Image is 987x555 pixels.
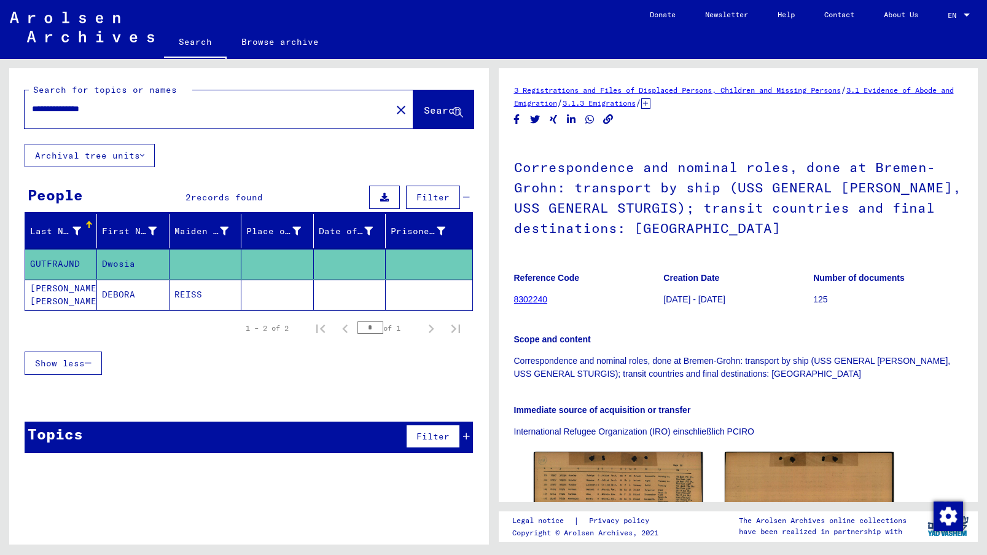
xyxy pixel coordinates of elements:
span: / [557,97,563,108]
div: Last Name [30,221,96,241]
button: Share on Xing [547,112,560,127]
button: Search [413,90,474,128]
div: Date of Birth [319,221,388,241]
b: Reference Code [514,273,580,283]
span: Search [424,104,461,116]
button: Filter [406,425,460,448]
a: 3 Registrations and Files of Displaced Persons, Children and Missing Persons [514,85,841,95]
a: 3.1.3 Emigrations [563,98,636,108]
img: yv_logo.png [925,511,971,541]
button: First page [308,316,333,340]
mat-header-cell: Maiden Name [170,214,241,248]
mat-cell: DEBORA [97,280,169,310]
span: 2 [185,192,191,203]
button: Archival tree units [25,144,155,167]
div: First Name [102,221,171,241]
span: / [636,97,641,108]
button: Copy link [602,112,615,127]
mat-header-cell: Prisoner # [386,214,472,248]
span: / [841,84,846,95]
span: Filter [416,192,450,203]
p: have been realized in partnership with [739,526,907,537]
div: | [512,514,664,527]
p: 125 [813,293,962,306]
mat-cell: GUTFRAJND [25,249,97,279]
mat-header-cell: Date of Birth [314,214,386,248]
button: Previous page [333,316,357,340]
div: Prisoner # [391,225,445,238]
b: Creation Date [663,273,719,283]
p: [DATE] - [DATE] [663,293,813,306]
div: Place of Birth [246,225,300,238]
b: Scope and content [514,334,591,344]
div: Maiden Name [174,221,244,241]
a: Search [164,27,227,59]
div: Prisoner # [391,221,460,241]
div: First Name [102,225,156,238]
mat-cell: [PERSON_NAME] [PERSON_NAME] [25,280,97,310]
b: Immediate source of acquisition or transfer [514,405,691,415]
button: Next page [419,316,443,340]
mat-header-cell: Last Name [25,214,97,248]
div: Date of Birth [319,225,373,238]
span: records found [191,192,263,203]
mat-header-cell: Place of Birth [241,214,313,248]
img: Arolsen_neg.svg [10,12,154,42]
div: Maiden Name [174,225,228,238]
a: Browse archive [227,27,334,57]
p: The Arolsen Archives online collections [739,515,907,526]
mat-label: Search for topics or names [33,84,177,95]
div: People [28,184,83,206]
h1: Correspondence and nominal roles, done at Bremen-Grohn: transport by ship (USS GENERAL [PERSON_NA... [514,139,963,254]
img: Change consent [934,502,963,531]
span: Show less [35,358,85,369]
p: Copyright © Arolsen Archives, 2021 [512,527,664,538]
a: Privacy policy [579,514,664,527]
span: EN [948,11,961,20]
a: 8302240 [514,294,548,304]
mat-cell: Dwosia [97,249,169,279]
span: Filter [416,431,450,442]
div: Place of Birth [246,221,316,241]
p: International Refugee Organization (IRO) einschließlich PCIRO [514,425,963,438]
button: Show less [25,352,102,375]
button: Share on LinkedIn [565,112,578,127]
button: Clear [389,97,413,122]
mat-header-cell: First Name [97,214,169,248]
mat-cell: REISS [170,280,241,310]
p: Correspondence and nominal roles, done at Bremen-Grohn: transport by ship (USS GENERAL [PERSON_NA... [514,355,963,380]
mat-icon: close [394,103,408,117]
div: of 1 [357,322,419,334]
button: Share on Facebook [510,112,523,127]
b: Number of documents [813,273,905,283]
div: Last Name [30,225,81,238]
button: Share on Twitter [529,112,542,127]
div: Topics [28,423,83,445]
button: Last page [443,316,468,340]
div: 1 – 2 of 2 [246,323,289,334]
a: Legal notice [512,514,574,527]
button: Filter [406,186,460,209]
button: Share on WhatsApp [583,112,596,127]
